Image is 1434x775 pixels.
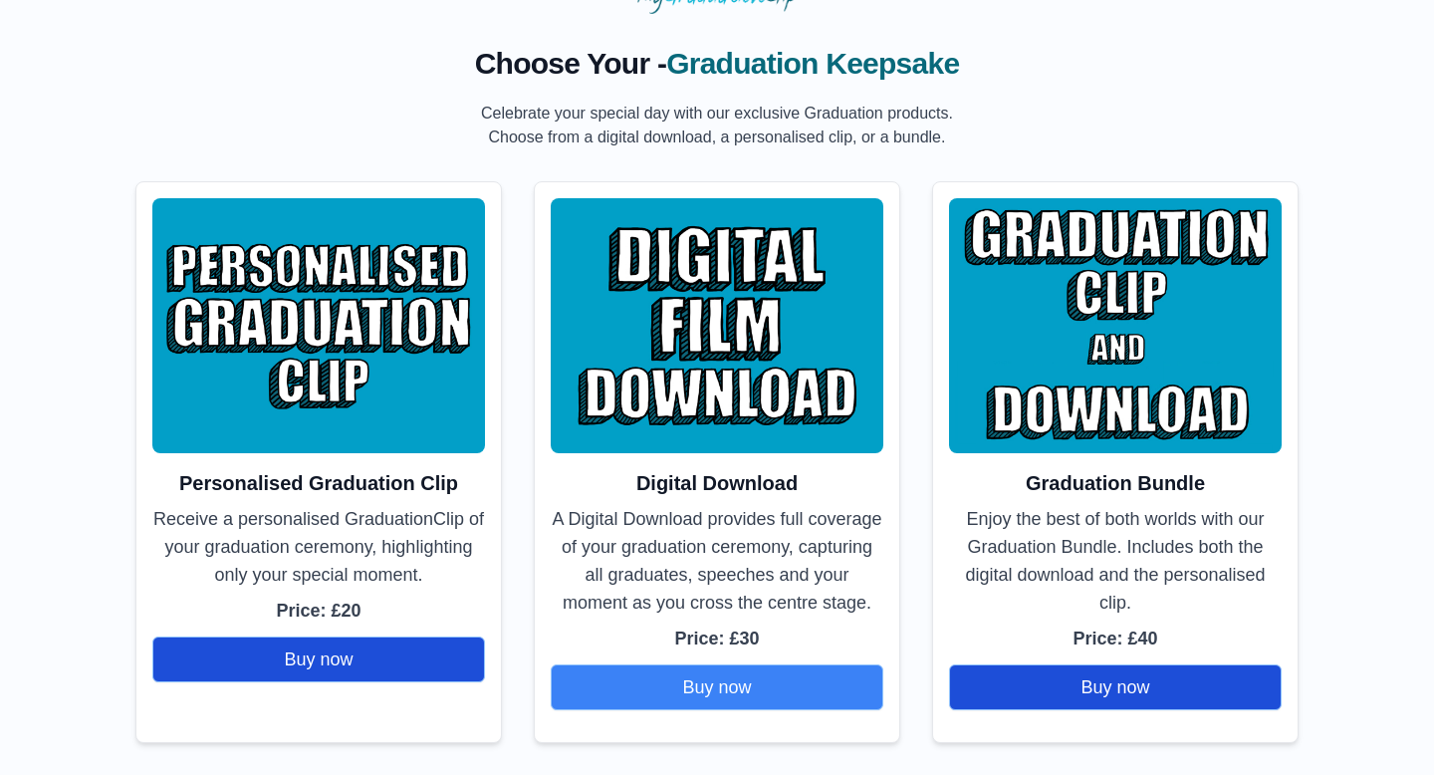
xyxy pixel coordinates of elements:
[179,469,458,497] h2: Personalised Graduation Clip
[666,47,959,80] span: Graduation Keepsake
[949,664,1282,710] button: Buy now
[152,505,485,589] p: Receive a personalised GraduationClip of your graduation ceremony, highlighting only your special...
[152,198,485,453] img: Personalised Clip Image
[475,47,667,80] span: Choose Your -
[1073,625,1157,652] p: Price: £40
[1026,469,1205,497] h2: Graduation Bundle
[674,625,759,652] p: Price: £30
[551,664,883,710] button: Buy now
[152,637,485,682] button: Buy now
[462,102,972,149] p: Celebrate your special day with our exclusive Graduation products. Choose from a digital download...
[551,505,883,617] p: A Digital Download provides full coverage of your graduation ceremony, capturing all graduates, s...
[949,198,1282,453] img: Bundle Image
[636,469,798,497] h2: Digital Download
[276,597,360,625] p: Price: £20
[551,198,883,453] img: Digital Download Image
[949,505,1282,617] p: Enjoy the best of both worlds with our Graduation Bundle. Includes both the digital download and ...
